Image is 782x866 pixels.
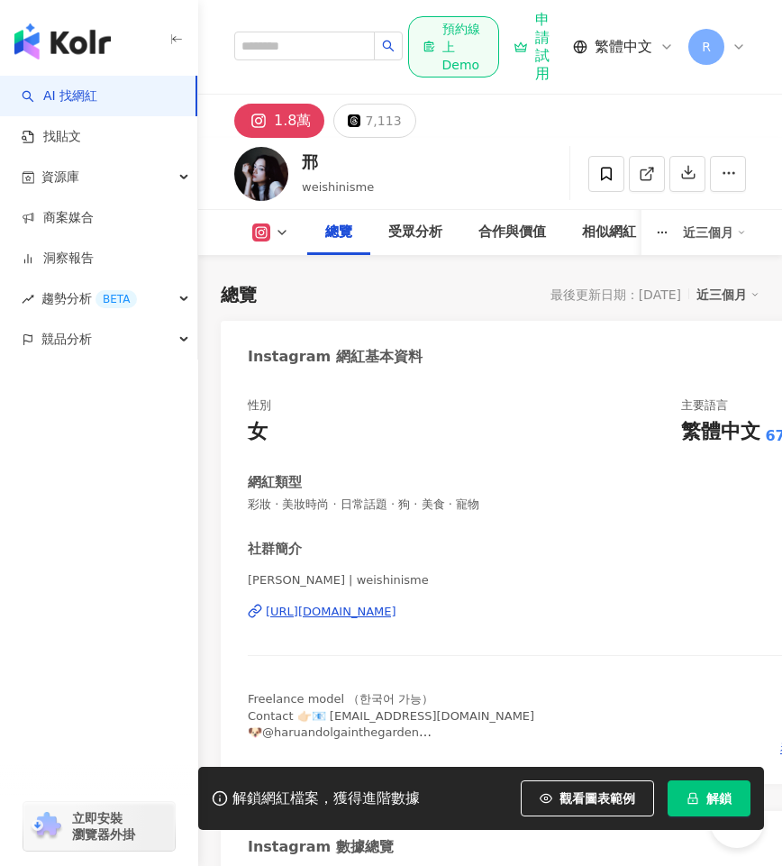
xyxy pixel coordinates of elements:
div: 邢 [302,150,374,173]
span: lock [687,792,699,805]
div: 總覽 [221,282,257,307]
div: 7,113 [365,108,401,133]
div: 社群簡介 [248,540,302,559]
span: 立即安裝 瀏覽器外掛 [72,810,135,843]
div: 合作與價值 [478,222,546,243]
div: 繁體中文 [681,418,760,446]
div: 近三個月 [683,218,746,247]
div: 受眾分析 [388,222,442,243]
button: 解鎖 [668,780,750,816]
div: 近三個月 [696,283,759,306]
div: 主要語言 [681,397,728,414]
button: 1.8萬 [234,104,324,138]
div: 預約線上 Demo [423,20,486,74]
span: 解鎖 [706,791,732,806]
button: 觀看圖表範例 [521,780,654,816]
span: 繁體中文 [595,37,652,57]
span: search [382,40,395,52]
div: 網紅類型 [248,473,302,492]
a: searchAI 找網紅 [22,87,97,105]
span: 趨勢分析 [41,278,137,319]
a: chrome extension立即安裝 瀏覽器外掛 [23,802,175,851]
span: weishinisme [302,180,374,194]
span: Freelance model （한국어 가능） Contact 👉🏻📧 [EMAIL_ADDRESS][DOMAIN_NAME] 🐶@haruandolgainthegarden 📕weish... [248,692,534,755]
div: 總覽 [325,222,352,243]
span: R [702,37,711,57]
div: [URL][DOMAIN_NAME] [266,604,396,620]
div: 解鎖網紅檔案，獲得進階數據 [232,789,420,808]
a: 洞察報告 [22,250,94,268]
span: rise [22,293,34,305]
div: Instagram 數據總覽 [248,837,394,857]
a: 找貼文 [22,128,81,146]
div: 最後更新日期：[DATE] [550,287,681,302]
div: 1.8萬 [274,108,311,133]
a: 商案媒合 [22,209,94,227]
img: KOL Avatar [234,147,288,201]
span: 觀看圖表範例 [559,791,635,806]
a: 預約線上 Demo [408,16,500,77]
div: Instagram 網紅基本資料 [248,347,423,367]
img: logo [14,23,111,59]
span: 資源庫 [41,157,79,197]
div: 女 [248,418,268,446]
div: 性別 [248,397,271,414]
div: BETA [95,290,137,308]
div: 相似網紅 [582,222,636,243]
a: 申請試用 [514,11,559,83]
img: chrome extension [29,812,64,841]
span: 競品分析 [41,319,92,360]
button: 7,113 [333,104,415,138]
